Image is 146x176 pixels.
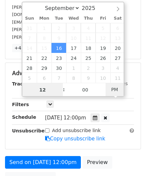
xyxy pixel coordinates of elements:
span: October 2, 2025 [81,63,96,73]
span: October 1, 2025 [66,63,81,73]
span: October 4, 2025 [110,63,125,73]
input: Year [80,5,104,11]
span: September 21, 2025 [22,53,37,63]
span: September 22, 2025 [37,53,51,63]
span: Mon [37,16,51,21]
span: September 28, 2025 [22,63,37,73]
input: Minute [65,83,106,96]
span: September 10, 2025 [66,33,81,43]
span: September 12, 2025 [96,33,110,43]
span: September 11, 2025 [81,33,96,43]
span: September 29, 2025 [37,63,51,73]
span: September 26, 2025 [96,53,110,63]
span: October 3, 2025 [96,63,110,73]
span: September 27, 2025 [110,53,125,63]
span: Thu [81,16,96,21]
span: October 8, 2025 [66,73,81,83]
span: October 5, 2025 [22,73,37,83]
span: September 20, 2025 [110,43,125,53]
span: September 2, 2025 [51,23,66,33]
span: September 15, 2025 [37,43,51,53]
span: September 19, 2025 [96,43,110,53]
span: September 3, 2025 [66,23,81,33]
span: [DATE] 12:00pm [45,115,86,121]
span: October 9, 2025 [81,73,96,83]
span: September 24, 2025 [66,53,81,63]
span: September 18, 2025 [81,43,96,53]
span: September 8, 2025 [37,33,51,43]
span: September 30, 2025 [51,63,66,73]
span: October 11, 2025 [110,73,125,83]
a: +45 more [12,44,40,52]
span: Fri [96,16,110,21]
span: September 5, 2025 [96,23,110,33]
strong: Schedule [12,114,36,120]
span: August 31, 2025 [22,23,37,33]
strong: Filters [12,102,29,107]
span: September 14, 2025 [22,43,37,53]
span: Click to toggle [106,83,124,96]
small: [EMAIL_ADDRESS][DOMAIN_NAME] [12,20,87,25]
a: Send on [DATE] 12:00pm [5,156,81,169]
a: Copy unsubscribe link [45,136,105,142]
small: [PERSON_NAME][EMAIL_ADDRESS][PERSON_NAME][PERSON_NAME][DOMAIN_NAME] [12,27,122,40]
span: Sun [22,16,37,21]
strong: Tracking [12,81,34,87]
span: September 7, 2025 [22,33,37,43]
span: September 9, 2025 [51,33,66,43]
input: Hour [22,83,63,96]
span: Tue [51,16,66,21]
span: October 7, 2025 [51,73,66,83]
span: September 4, 2025 [81,23,96,33]
a: Preview [83,156,112,169]
h5: Advanced [12,70,134,77]
span: September 25, 2025 [81,53,96,63]
span: Sat [110,16,125,21]
span: September 23, 2025 [51,53,66,63]
span: October 6, 2025 [37,73,51,83]
label: Add unsubscribe link [52,127,101,134]
strong: Unsubscribe [12,128,45,133]
span: September 16, 2025 [51,43,66,53]
span: September 1, 2025 [37,23,51,33]
span: September 17, 2025 [66,43,81,53]
span: : [63,83,65,96]
span: September 6, 2025 [110,23,125,33]
span: September 13, 2025 [110,33,125,43]
span: October 10, 2025 [96,73,110,83]
span: Wed [66,16,81,21]
small: [PERSON_NAME][EMAIL_ADDRESS][PERSON_NAME][DOMAIN_NAME] [12,5,122,17]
